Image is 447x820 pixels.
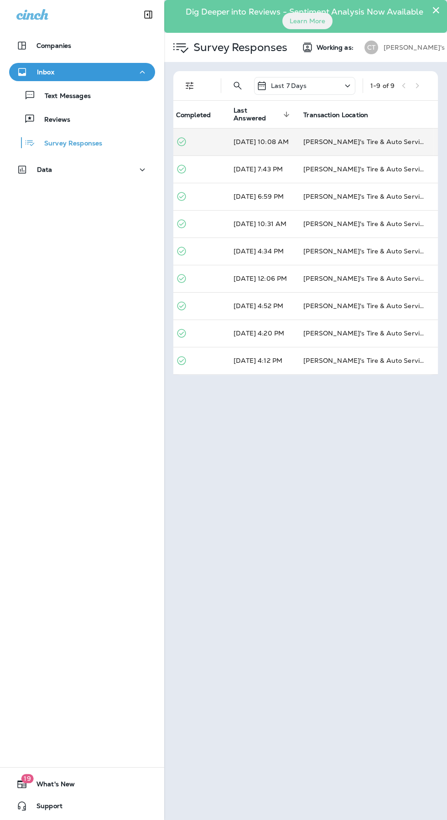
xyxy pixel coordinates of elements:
td: [DATE] 10:31 AM [226,210,296,237]
td: [DATE] 4:12 PM [226,347,296,374]
button: Learn More [282,13,333,29]
button: Collapse Sidebar [135,5,161,24]
span: Support [27,802,62,813]
span: Completed [176,111,223,119]
td: [PERSON_NAME]'s Tire & Auto Service | [GEOGRAPHIC_DATA] [296,128,433,155]
p: Survey Responses [190,41,287,54]
span: What's New [27,780,75,791]
div: 1 - 9 of 9 [370,82,395,89]
td: [PERSON_NAME]'s Tire & Auto Service | [GEOGRAPHIC_DATA] [296,320,433,347]
div: CT [364,41,378,54]
button: Reviews [9,109,155,129]
button: Text Messages [9,86,155,105]
td: [PERSON_NAME]'s Tire & Auto Service | [GEOGRAPHIC_DATA] [296,265,433,292]
td: [PERSON_NAME]'s Tire & Auto Service | [GEOGRAPHIC_DATA] [296,347,433,374]
span: 19 [21,774,33,783]
td: [DATE] 6:59 PM [226,183,296,210]
td: [DATE] 4:34 PM [226,237,296,265]
span: Last Answered [234,107,292,122]
td: [DATE] 12:06 PM [226,265,296,292]
p: Text Messages [36,92,91,101]
td: [DATE] 4:52 PM [226,292,296,320]
td: [PERSON_NAME]'s Tire & Auto Service | [GEOGRAPHIC_DATA] [296,210,433,237]
span: Transaction Location [303,111,368,119]
td: [PERSON_NAME]'s Tire & Auto Service | [GEOGRAPHIC_DATA] [296,183,433,210]
p: Reviews [35,116,70,124]
span: Completed [176,111,211,119]
button: Search Survey Responses [229,77,247,95]
button: Support [9,797,155,815]
button: Close [431,3,440,17]
td: [DATE] 4:20 PM [226,320,296,347]
button: Companies [9,36,155,55]
p: Survey Responses [35,139,102,148]
p: Inbox [37,68,54,76]
td: [PERSON_NAME]'s Tire & Auto Service | [GEOGRAPHIC_DATA] [296,292,433,320]
td: [PERSON_NAME]'s Tire & Auto Service | [GEOGRAPHIC_DATA] [296,237,433,265]
button: Survey Responses [9,133,155,152]
button: Filters [181,77,199,95]
td: [DATE] 10:08 AM [226,128,296,155]
span: Working as: [317,44,355,52]
p: Last 7 Days [271,82,307,89]
td: [PERSON_NAME]'s Tire & Auto Service | [GEOGRAPHIC_DATA] [296,155,433,183]
button: Inbox [9,63,155,81]
button: 19What's New [9,775,155,793]
p: Companies [36,42,71,49]
span: Transaction Location [303,111,380,119]
button: Data [9,160,155,179]
span: Last Answered [234,107,281,122]
td: [DATE] 7:43 PM [226,155,296,183]
p: Data [37,166,52,173]
p: Dig Deeper into Reviews - Sentiment Analysis Now Available [180,10,429,13]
